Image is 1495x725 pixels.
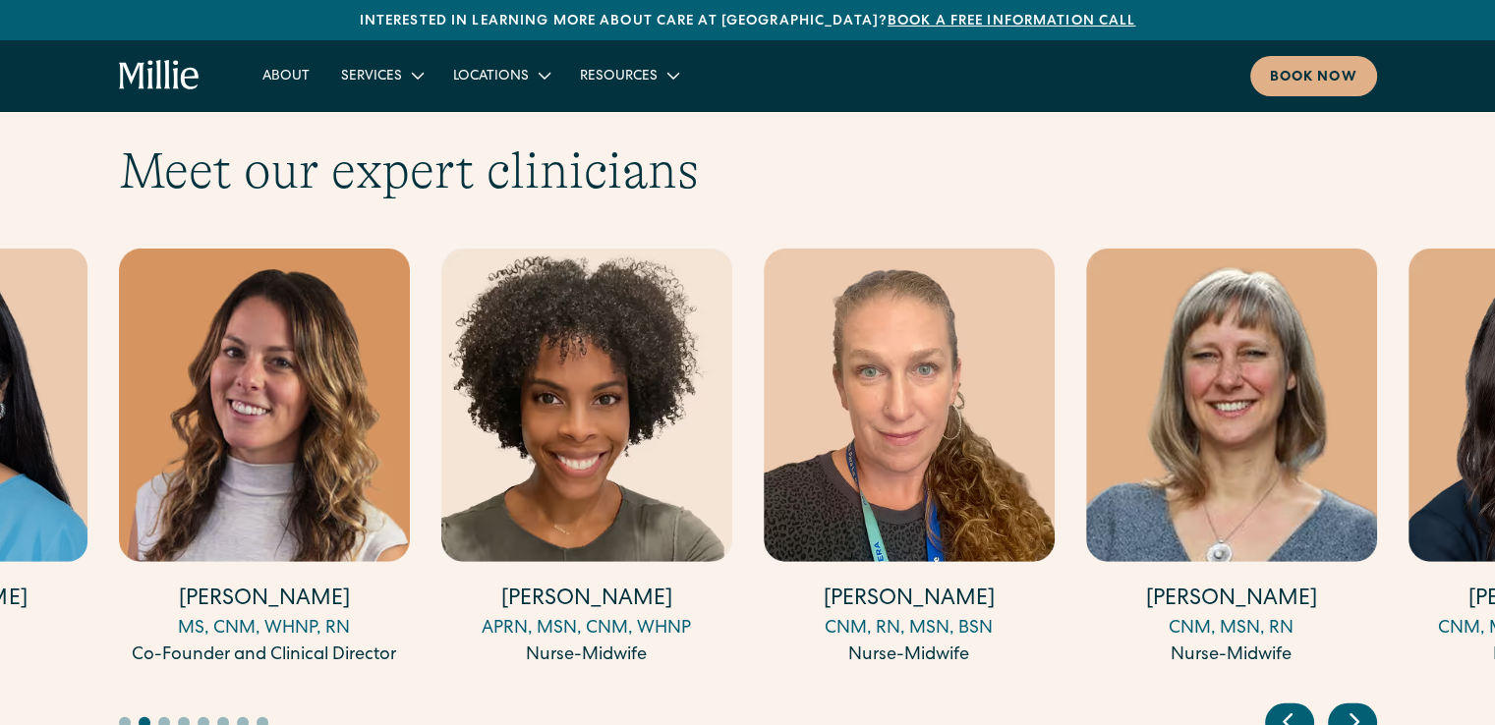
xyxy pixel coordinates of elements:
[119,249,410,669] a: [PERSON_NAME]MS, CNM, WHNP, RNCo-Founder and Clinical Director
[580,67,658,87] div: Resources
[441,249,732,669] a: [PERSON_NAME]APRN, MSN, CNM, WHNPNurse-Midwife
[1086,249,1377,669] a: [PERSON_NAME]CNM, MSN, RNNurse-Midwife
[247,59,325,91] a: About
[119,60,201,91] a: home
[764,586,1055,616] h4: [PERSON_NAME]
[119,140,1377,201] h2: Meet our expert clinicians
[441,586,732,616] h4: [PERSON_NAME]
[764,249,1055,669] a: [PERSON_NAME]CNM, RN, MSN, BSNNurse-Midwife
[1250,56,1377,96] a: Book now
[888,15,1135,28] a: Book a free information call
[764,642,1055,669] div: Nurse-Midwife
[453,67,529,87] div: Locations
[441,249,732,672] div: 4 / 18
[564,59,693,91] div: Resources
[764,616,1055,642] div: CNM, RN, MSN, BSN
[119,586,410,616] h4: [PERSON_NAME]
[1086,616,1377,642] div: CNM, MSN, RN
[119,249,410,672] div: 3 / 18
[1086,642,1377,669] div: Nurse-Midwife
[119,616,410,642] div: MS, CNM, WHNP, RN
[1270,68,1357,88] div: Book now
[341,67,402,87] div: Services
[119,642,410,669] div: Co-Founder and Clinical Director
[764,249,1055,672] div: 5 / 18
[325,59,437,91] div: Services
[437,59,564,91] div: Locations
[1086,586,1377,616] h4: [PERSON_NAME]
[441,616,732,642] div: APRN, MSN, CNM, WHNP
[441,642,732,669] div: Nurse-Midwife
[1086,249,1377,672] div: 6 / 18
